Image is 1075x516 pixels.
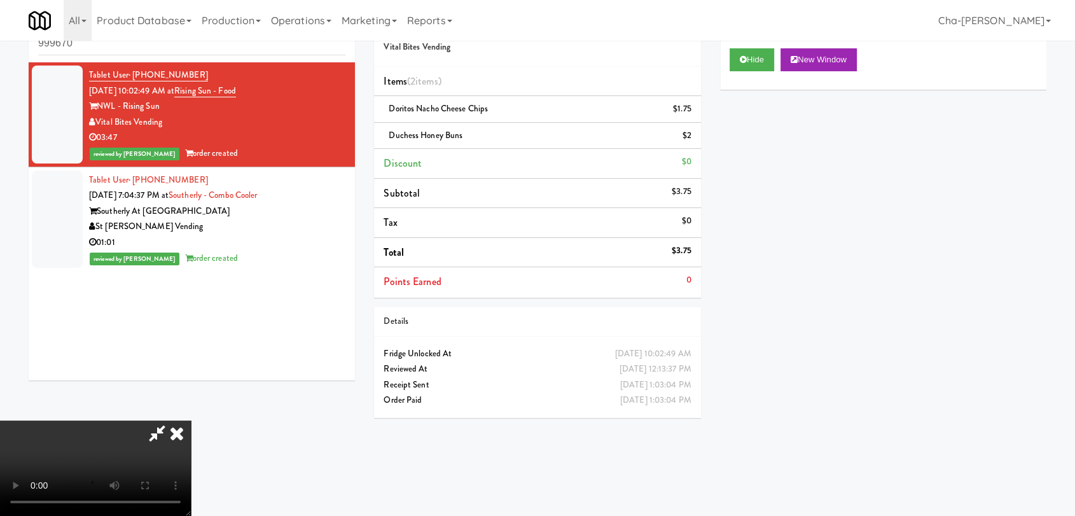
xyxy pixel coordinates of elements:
div: [DATE] 1:03:04 PM [620,393,691,408]
div: [DATE] 10:02:49 AM [615,346,691,362]
div: $2 [682,128,691,144]
a: Tablet User· [PHONE_NUMBER] [89,174,208,186]
div: Details [384,314,691,330]
span: · [PHONE_NUMBER] [128,174,208,186]
div: Reviewed At [384,361,691,377]
div: St [PERSON_NAME] Vending [89,219,345,235]
span: Subtotal [384,186,420,200]
span: Tax [384,215,397,230]
span: Duchess Honey Buns [389,129,462,141]
ng-pluralize: items [415,74,438,88]
a: Tablet User· [PHONE_NUMBER] [89,69,208,81]
div: Order Paid [384,393,691,408]
span: · [PHONE_NUMBER] [128,69,208,81]
span: Total [384,245,404,260]
span: reviewed by [PERSON_NAME] [90,148,179,160]
span: order created [185,147,238,159]
div: Southerly At [GEOGRAPHIC_DATA] [89,204,345,220]
h5: Vital Bites Vending [384,43,691,52]
a: Rising Sun - Food [174,85,236,97]
span: Items [384,74,441,88]
li: Tablet User· [PHONE_NUMBER][DATE] 7:04:37 PM atSoutherly - Combo CoolerSoutherly At [GEOGRAPHIC_D... [29,167,355,272]
span: Doritos Nacho Cheese Chips [389,102,488,115]
div: $3.75 [672,184,691,200]
div: 03:47 [89,130,345,146]
div: [DATE] 12:13:37 PM [620,361,691,377]
div: [DATE] 1:03:04 PM [620,377,691,393]
span: Points Earned [384,274,441,289]
button: Hide [730,48,774,71]
div: 01:01 [89,235,345,251]
div: $1.75 [673,101,691,117]
img: Micromart [29,10,51,32]
div: 0 [686,272,691,288]
div: Vital Bites Vending [89,115,345,130]
div: Receipt Sent [384,377,691,393]
div: Fridge Unlocked At [384,346,691,362]
a: Southerly - Combo Cooler [169,189,257,201]
span: [DATE] 10:02:49 AM at [89,85,174,97]
li: Tablet User· [PHONE_NUMBER][DATE] 10:02:49 AM atRising Sun - FoodNWL - Rising SunVital Bites Vend... [29,62,355,167]
input: Search vision orders [38,32,345,55]
span: (2 ) [407,74,441,88]
div: $0 [681,213,691,229]
div: $3.75 [672,243,691,259]
span: [DATE] 7:04:37 PM at [89,189,169,201]
div: $0 [681,154,691,170]
span: reviewed by [PERSON_NAME] [90,253,179,265]
button: New Window [780,48,857,71]
span: order created [185,252,238,264]
span: Discount [384,156,422,171]
div: NWL - Rising Sun [89,99,345,115]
